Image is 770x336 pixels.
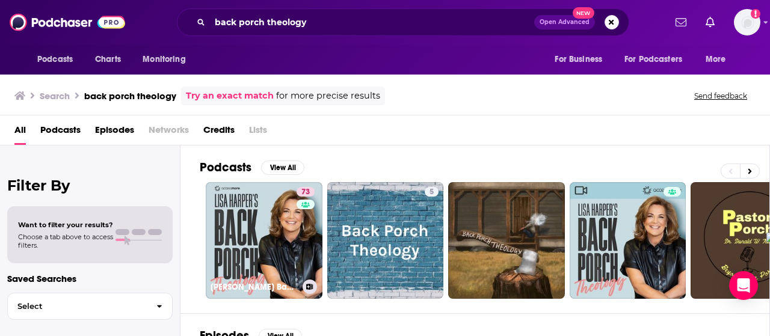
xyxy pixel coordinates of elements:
span: Charts [95,51,121,68]
a: Try an exact match [186,89,274,103]
img: Podchaser - Follow, Share and Rate Podcasts [10,11,125,34]
h3: [PERSON_NAME] Back Porch Theology [211,282,298,292]
button: open menu [546,48,617,71]
a: Podcasts [40,120,81,145]
svg: Add a profile image [751,9,760,19]
span: Open Advanced [540,19,590,25]
a: Charts [87,48,128,71]
span: 5 [430,186,434,198]
button: View All [261,160,304,175]
span: 73 [301,186,310,198]
button: open menu [697,48,741,71]
h2: Podcasts [200,160,251,175]
a: Show notifications dropdown [701,12,719,32]
button: open menu [134,48,201,71]
span: for more precise results [276,89,380,103]
button: Select [7,293,173,320]
h2: Filter By [7,177,173,194]
a: 5 [327,182,444,299]
span: Podcasts [37,51,73,68]
a: 5 [425,187,439,197]
a: All [14,120,26,145]
button: open menu [617,48,700,71]
span: Monitoring [143,51,185,68]
button: Send feedback [691,91,751,101]
input: Search podcasts, credits, & more... [210,13,534,32]
button: Open AdvancedNew [534,15,595,29]
a: Show notifications dropdown [671,12,691,32]
span: More [706,51,726,68]
a: Credits [203,120,235,145]
span: Networks [149,120,189,145]
img: User Profile [734,9,760,35]
a: PodcastsView All [200,160,304,175]
h3: Search [40,90,70,102]
span: For Podcasters [624,51,682,68]
span: Choose a tab above to access filters. [18,233,113,249]
div: Open Intercom Messenger [729,271,758,300]
span: Want to filter your results? [18,221,113,229]
button: Show profile menu [734,9,760,35]
h3: back porch theology [84,90,176,102]
button: open menu [29,48,88,71]
a: 73 [297,187,315,197]
span: Lists [249,120,267,145]
span: Logged in as amandawoods [734,9,760,35]
span: New [573,7,594,19]
span: Select [8,302,147,310]
div: Search podcasts, credits, & more... [177,8,629,36]
p: Saved Searches [7,273,173,284]
span: For Business [555,51,602,68]
a: 73[PERSON_NAME] Back Porch Theology [206,182,322,299]
a: Episodes [95,120,134,145]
